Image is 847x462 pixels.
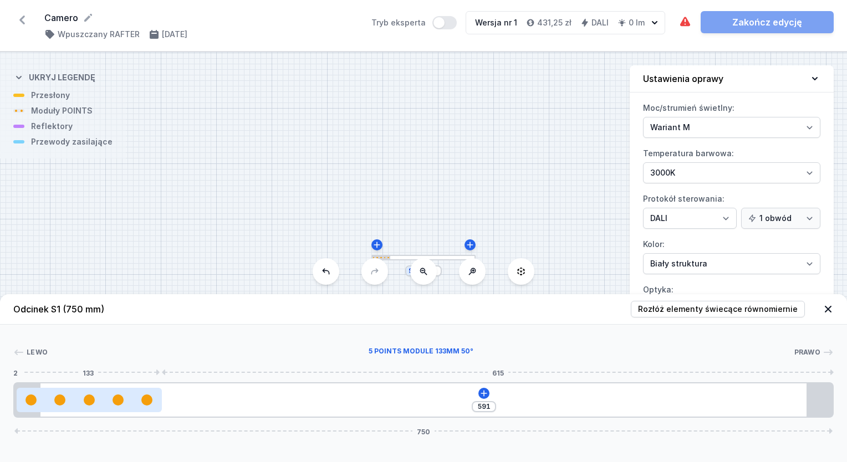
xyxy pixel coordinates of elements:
[44,11,358,24] form: Camero
[643,72,723,85] h4: Ustawienia oprawy
[48,347,794,358] div: 5 POINTS module 133mm 50°
[631,301,805,317] button: Rozłóż elementy świecące równomiernie
[478,388,489,399] button: Dodaj element
[58,29,140,40] h4: Wpuszczany RAFTER
[643,162,820,183] select: Temperatura barwowa:
[537,17,572,28] h4: 431,25 zł
[432,16,457,29] button: Tryb eksperta
[488,369,508,376] span: 615
[591,17,609,28] h4: DALI
[78,369,98,376] span: 133
[475,17,517,28] div: Wersja nr 1
[741,208,820,229] select: Protokół sterowania:
[643,253,820,274] select: Kolor:
[630,65,834,93] button: Ustawienia oprawy
[27,348,48,357] span: Lewo
[643,190,820,229] label: Protokół sterowania:
[643,117,820,138] select: Moc/strumień świetlny:
[475,402,493,411] input: Wymiar [mm]
[9,369,22,376] span: 2
[643,208,737,229] select: Protokół sterowania:
[83,12,94,23] button: Edytuj nazwę projektu
[643,145,820,183] label: Temperatura barwowa:
[63,304,104,315] span: (750 mm)
[17,388,162,412] div: 5 POINTS module 133mm 50°
[162,29,187,40] h4: [DATE]
[466,11,665,34] button: Wersja nr 1431,25 złDALI0 lm
[29,72,95,83] h4: Ukryj legendę
[643,99,820,138] label: Moc/strumień świetlny:
[638,304,798,315] span: Rozłóż elementy świecące równomiernie
[629,17,645,28] h4: 0 lm
[643,281,820,320] label: Optyka:
[794,348,821,357] span: Prawo
[643,235,820,274] label: Kolor:
[13,63,95,90] button: Ukryj legendę
[371,16,457,29] label: Tryb eksperta
[13,302,104,316] h4: Odcinek S1
[412,428,435,434] span: 750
